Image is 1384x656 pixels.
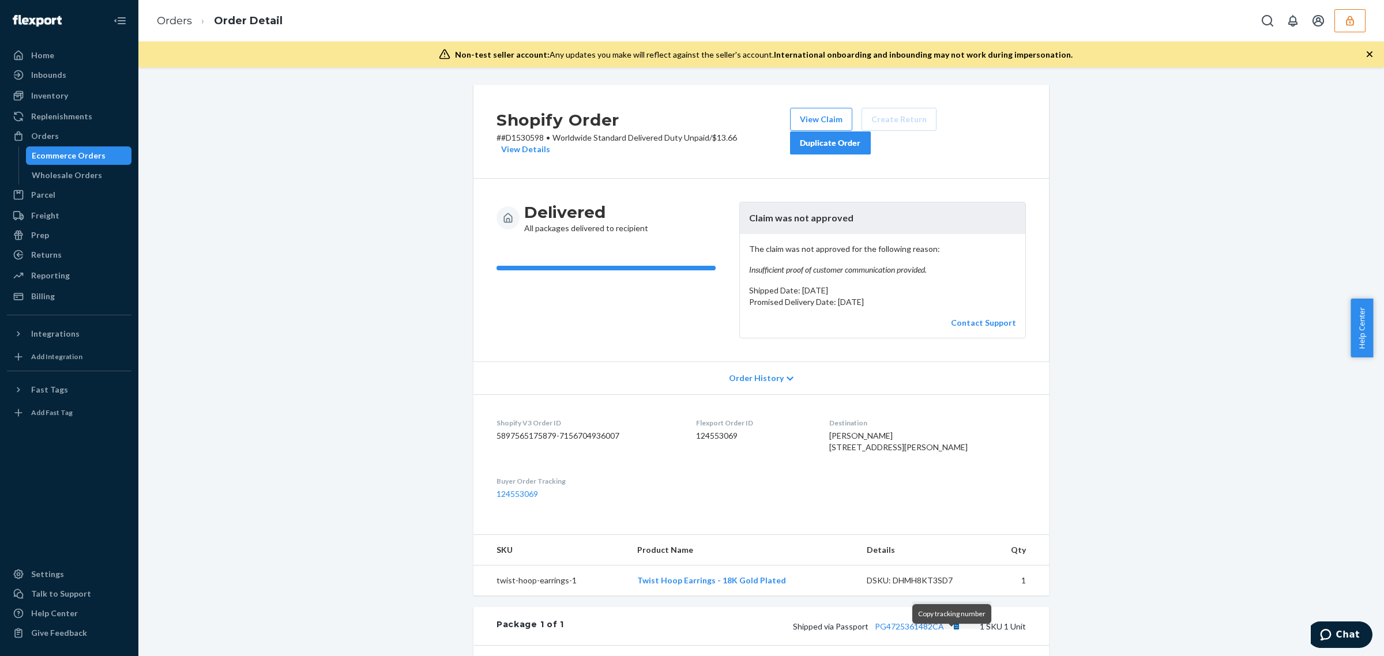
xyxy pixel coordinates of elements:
div: Ecommerce Orders [32,150,106,161]
dt: Flexport Order ID [696,418,811,428]
p: Promised Delivery Date: [DATE] [749,296,1016,308]
td: twist-hoop-earrings-1 [473,565,628,596]
h2: Shopify Order [497,108,790,132]
ol: breadcrumbs [148,4,292,38]
a: Inventory [7,86,131,105]
iframe: Opens a widget where you can chat to one of our agents [1311,621,1372,650]
div: Home [31,50,54,61]
a: Contact Support [951,318,1016,327]
span: Copy tracking number [918,609,986,618]
div: Add Integration [31,352,82,361]
span: Worldwide Standard Delivered Duty Unpaid [552,133,709,142]
span: Shipped via Passport [793,621,964,631]
a: Orders [157,14,192,27]
div: Parcel [31,189,55,201]
div: DSKU: DHMH8KT3SD7 [867,575,975,586]
a: Settings [7,565,131,583]
div: Freight [31,210,59,221]
div: Fast Tags [31,384,68,395]
img: Flexport logo [13,15,62,27]
span: Order History [729,372,784,384]
dd: 5897565175879-7156704936007 [497,430,678,442]
div: Inventory [31,90,68,101]
a: Freight [7,206,131,225]
button: Help Center [1351,299,1373,357]
div: Wholesale Orders [32,169,102,181]
a: Reporting [7,266,131,285]
button: View Claim [790,108,852,131]
span: International onboarding and inbounding may not work during impersonation. [774,50,1073,59]
div: Add Fast Tag [31,408,73,417]
button: View Details [497,144,550,155]
a: Billing [7,287,131,306]
span: • [546,133,550,142]
th: SKU [473,535,628,565]
a: Prep [7,226,131,244]
a: 124553069 [497,489,538,499]
h3: Delivered [524,202,648,223]
em: Insufficient proof of customer communication provided. [749,264,1016,276]
a: Home [7,46,131,65]
button: Open notifications [1281,9,1304,32]
button: Integrations [7,325,131,343]
button: Fast Tags [7,380,131,399]
p: The claim was not approved for the following reason: [749,243,1016,276]
p: Shipped Date: [DATE] [749,285,1016,296]
th: Qty [984,535,1049,565]
div: Help Center [31,608,78,619]
div: All packages delivered to recipient [524,202,648,234]
a: Parcel [7,186,131,204]
a: Add Integration [7,348,131,366]
div: Replenishments [31,111,92,122]
div: Returns [31,249,62,261]
button: Close Navigation [108,9,131,32]
button: Open account menu [1307,9,1330,32]
div: Package 1 of 1 [497,619,564,634]
th: Details [858,535,984,565]
span: Non-test seller account: [455,50,550,59]
button: Give Feedback [7,624,131,642]
div: Prep [31,229,49,241]
p: # #D1530598 / $13.66 [497,132,790,155]
dt: Shopify V3 Order ID [497,418,678,428]
div: Duplicate Order [800,137,861,149]
span: [PERSON_NAME] [STREET_ADDRESS][PERSON_NAME] [829,431,968,452]
div: Give Feedback [31,627,87,639]
button: Duplicate Order [790,131,871,154]
div: Settings [31,568,64,580]
div: Inbounds [31,69,66,81]
a: Orders [7,127,131,145]
dd: 124553069 [696,430,811,442]
td: 1 [984,565,1049,596]
a: Add Fast Tag [7,404,131,422]
a: PG4725361482CA [875,621,944,631]
a: Help Center [7,604,131,623]
div: Reporting [31,270,70,281]
div: 1 SKU 1 Unit [564,619,1026,634]
a: Returns [7,246,131,264]
div: Any updates you make will reflect against the seller's account. [455,49,1073,61]
div: Orders [31,130,59,142]
header: Claim was not approved [740,202,1025,234]
a: Order Detail [214,14,283,27]
button: Talk to Support [7,585,131,603]
a: Replenishments [7,107,131,126]
button: Open Search Box [1256,9,1279,32]
a: Ecommerce Orders [26,146,132,165]
a: Twist Hoop Earrings - 18K Gold Plated [637,575,786,585]
a: Inbounds [7,66,131,84]
dt: Buyer Order Tracking [497,476,678,486]
th: Product Name [628,535,858,565]
a: Wholesale Orders [26,166,132,184]
div: Billing [31,291,55,302]
div: Integrations [31,328,80,340]
button: Create Return [862,108,937,131]
dt: Destination [829,418,1026,428]
div: Talk to Support [31,588,91,600]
